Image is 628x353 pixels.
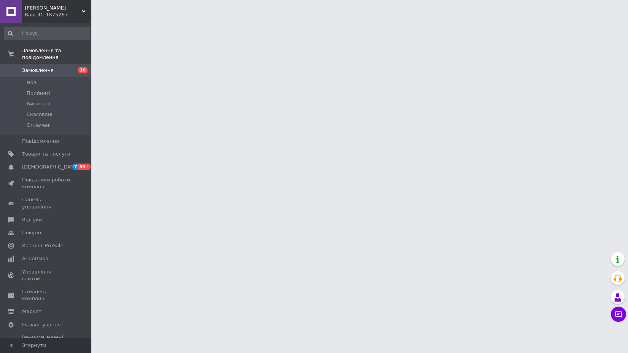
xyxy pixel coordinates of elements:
[22,288,70,302] span: Гаманець компанії
[22,269,70,282] span: Управління сайтом
[22,216,42,223] span: Відгуки
[27,79,38,86] span: Нові
[22,176,70,190] span: Показники роботи компанії
[22,242,63,249] span: Каталог ProSale
[22,196,70,210] span: Панель управління
[27,90,50,97] span: Прийняті
[22,164,78,170] span: [DEMOGRAPHIC_DATA]
[78,164,91,170] span: 99+
[78,67,88,73] span: 10
[22,321,61,328] span: Налаштування
[611,307,626,322] button: Чат з покупцем
[25,11,91,18] div: Ваш ID: 1875267
[27,100,50,107] span: Виконані
[22,308,41,315] span: Маркет
[27,122,51,129] span: Оплачені
[22,67,54,74] span: Замовлення
[4,27,90,40] input: Пошук
[22,255,48,262] span: Аналітика
[22,138,59,145] span: Повідомлення
[72,164,78,170] span: 7
[22,151,70,157] span: Товари та послуги
[22,47,91,61] span: Замовлення та повідомлення
[25,5,82,11] span: МедСтом Маркет
[22,229,43,236] span: Покупці
[27,111,53,118] span: Скасовані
